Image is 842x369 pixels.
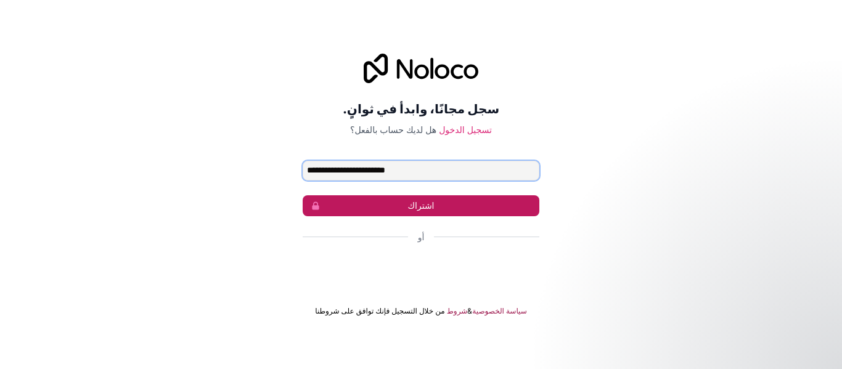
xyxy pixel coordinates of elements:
a: شروط [447,306,468,316]
font: سجل مجانًا، وابدأ في ثوانٍ. [343,102,499,116]
a: سياسة الخصوصية [472,306,526,316]
a: تسجيل الدخول [439,124,492,135]
font: هل لديك حساب بالفعل؟ [350,124,436,135]
iframe: زر تسجيل الدخول باستخدام حساب Google [296,257,546,284]
font: أو [418,232,425,242]
button: اشتراك [303,195,539,216]
font: اشتراك [408,200,435,211]
font: من خلال التسجيل فإنك توافق على شروطنا [315,306,445,315]
font: & [467,306,472,315]
iframe: رسالة إشعارات الاتصال الداخلي [595,277,842,363]
input: عنوان البريد الإلكتروني [303,161,539,180]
